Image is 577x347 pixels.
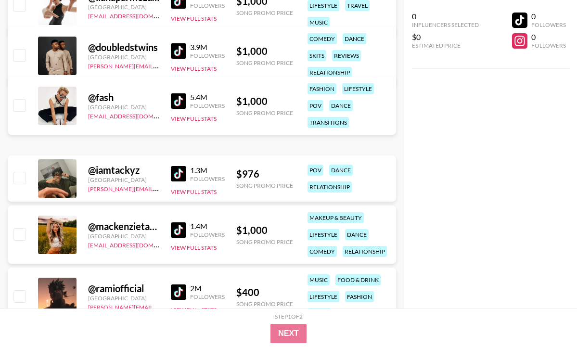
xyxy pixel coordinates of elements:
div: relationship [308,181,352,193]
div: dance [308,308,331,319]
a: [PERSON_NAME][EMAIL_ADDRESS][DOMAIN_NAME] [88,183,231,193]
img: TikTok [171,222,186,238]
button: View Full Stats [171,244,217,251]
div: [GEOGRAPHIC_DATA] [88,232,159,240]
div: Followers [190,52,225,59]
div: reviews [332,50,361,61]
button: View Full Stats [171,306,217,313]
a: [PERSON_NAME][EMAIL_ADDRESS][DOMAIN_NAME] [88,61,231,70]
div: comedy [308,33,337,44]
iframe: Drift Widget Chat Controller [529,299,565,335]
div: [GEOGRAPHIC_DATA] [88,176,159,183]
div: lifestyle [308,291,339,302]
div: $ 976 [236,168,293,180]
div: Followers [190,2,225,9]
div: 3.9M [190,42,225,52]
div: @ doubledstwins [88,41,159,53]
div: Song Promo Price [236,238,293,245]
div: @ ramiofficial [88,283,159,295]
div: $ 400 [236,286,293,298]
div: 1.3M [190,166,225,175]
div: [GEOGRAPHIC_DATA] [88,295,159,302]
div: Song Promo Price [236,109,293,116]
div: Estimated Price [412,42,479,49]
div: skits [308,50,326,61]
div: pov [308,100,323,111]
div: lifestyle [342,83,374,94]
div: makeup & beauty [308,212,364,223]
a: [EMAIL_ADDRESS][DOMAIN_NAME] [88,11,185,20]
a: [PERSON_NAME][EMAIL_ADDRESS][DOMAIN_NAME] [88,302,231,311]
div: Song Promo Price [236,182,293,189]
div: @ mackenzietaylord [88,220,159,232]
div: dance [329,100,353,111]
div: [GEOGRAPHIC_DATA] [88,3,159,11]
div: Followers [190,102,225,109]
div: Song Promo Price [236,300,293,308]
button: View Full Stats [171,15,217,22]
div: Song Promo Price [236,9,293,16]
div: relationship [308,67,352,78]
div: Followers [531,42,566,49]
img: TikTok [171,93,186,109]
div: @ iamtackyz [88,164,159,176]
a: [EMAIL_ADDRESS][DOMAIN_NAME] [88,240,185,249]
img: TikTok [171,166,186,181]
div: 0 [531,32,566,42]
div: Song Promo Price [236,59,293,66]
div: dance [343,33,366,44]
div: fashion [308,83,336,94]
button: View Full Stats [171,65,217,72]
img: TikTok [171,284,186,300]
div: $ 1,000 [236,45,293,57]
div: 5.4M [190,92,225,102]
div: Followers [531,21,566,28]
a: [EMAIL_ADDRESS][DOMAIN_NAME] [88,111,185,120]
div: $0 [412,32,479,42]
div: 1.4M [190,221,225,231]
div: 0 [412,12,479,21]
div: music [308,274,330,285]
button: Next [270,324,307,343]
div: pov [308,165,323,176]
div: dance [329,165,353,176]
div: 0 [531,12,566,21]
div: Influencers Selected [412,21,479,28]
div: lifestyle [308,229,339,240]
div: @ fash [88,91,159,103]
div: Followers [190,231,225,238]
div: transitions [308,117,349,128]
div: [GEOGRAPHIC_DATA] [88,53,159,61]
div: Step 1 of 2 [275,313,303,320]
div: comedy [308,246,337,257]
div: dance [345,229,369,240]
div: fashion [345,291,374,302]
div: Followers [190,293,225,300]
div: relationship [343,246,387,257]
div: [GEOGRAPHIC_DATA] [88,103,159,111]
div: food & drink [335,274,381,285]
div: music [308,17,330,28]
div: $ 1,000 [236,95,293,107]
div: 2M [190,283,225,293]
img: TikTok [171,43,186,59]
button: View Full Stats [171,115,217,122]
div: $ 1,000 [236,224,293,236]
button: View Full Stats [171,188,217,195]
div: Followers [190,175,225,182]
